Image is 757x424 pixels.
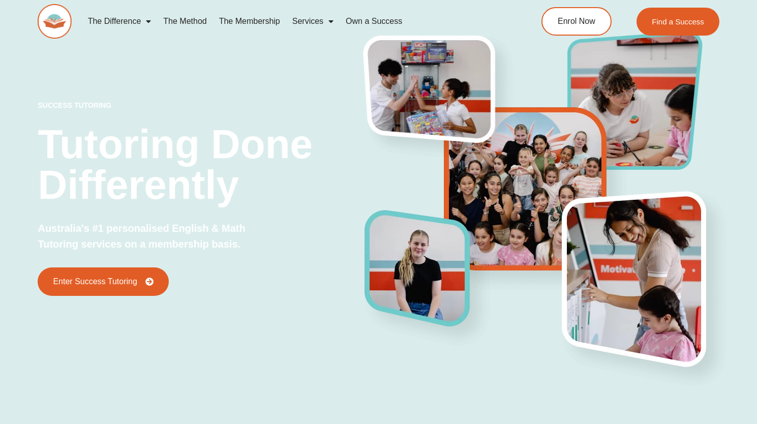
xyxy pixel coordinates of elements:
p: success tutoring [38,102,365,109]
a: The Difference [82,10,158,33]
h2: Tutoring Done Differently [38,124,365,205]
span: Find a Success [652,18,704,25]
a: The Method [157,10,213,33]
a: The Membership [213,10,286,33]
span: Enrol Now [558,17,595,25]
a: Own a Success [340,10,408,33]
a: Services [286,10,340,33]
a: Enrol Now [541,7,612,36]
a: Enter Success Tutoring [38,267,168,296]
a: Find a Success [637,8,719,36]
p: Australia's #1 personalised English & Math Tutoring services on a membership basis. [38,221,277,252]
nav: Menu [82,10,503,33]
span: Enter Success Tutoring [53,278,137,286]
